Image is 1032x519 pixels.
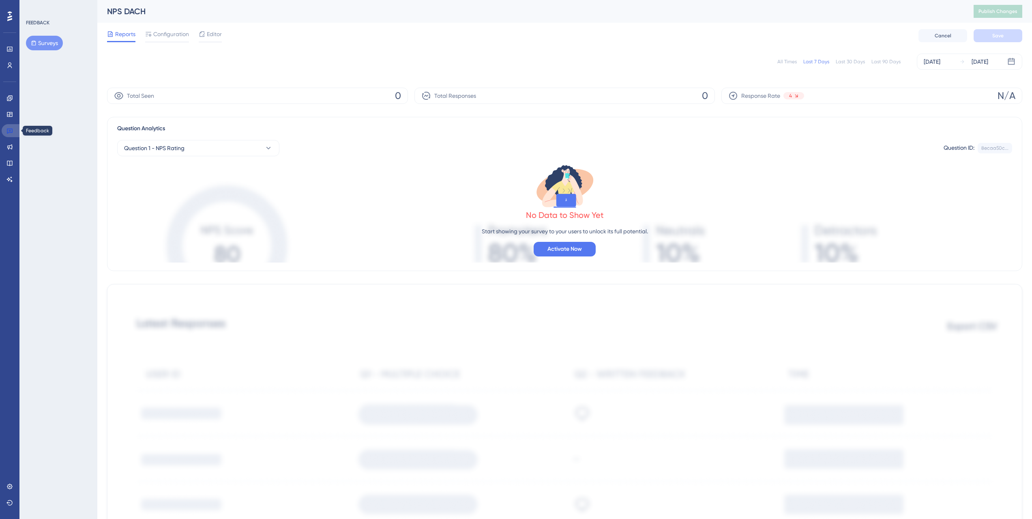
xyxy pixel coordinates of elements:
[924,57,940,67] div: [DATE]
[117,140,279,156] button: Question 1 - NPS Rating
[395,89,401,102] span: 0
[26,19,49,26] div: FEEDBACK
[26,36,63,50] button: Surveys
[207,29,222,39] span: Editor
[992,32,1004,39] span: Save
[127,91,154,101] span: Total Seen
[526,209,604,221] div: No Data to Show Yet
[741,91,780,101] span: Response Rate
[534,242,596,256] button: Activate Now
[547,244,582,254] span: Activate Now
[124,143,185,153] span: Question 1 - NPS Rating
[789,93,792,99] span: 4
[115,29,135,39] span: Reports
[981,145,1008,151] div: 8ecaa50c...
[944,143,974,153] div: Question ID:
[434,91,476,101] span: Total Responses
[482,226,648,236] p: Start showing your survey to your users to unlock its full potential.
[836,58,865,65] div: Last 30 Days
[702,89,708,102] span: 0
[153,29,189,39] span: Configuration
[777,58,797,65] div: All Times
[918,29,967,42] button: Cancel
[871,58,901,65] div: Last 90 Days
[998,89,1015,102] span: N/A
[974,5,1022,18] button: Publish Changes
[803,58,829,65] div: Last 7 Days
[117,124,165,134] span: Question Analytics
[107,6,953,17] div: NPS DACH
[935,32,951,39] span: Cancel
[978,8,1017,15] span: Publish Changes
[974,29,1022,42] button: Save
[972,57,988,67] div: [DATE]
